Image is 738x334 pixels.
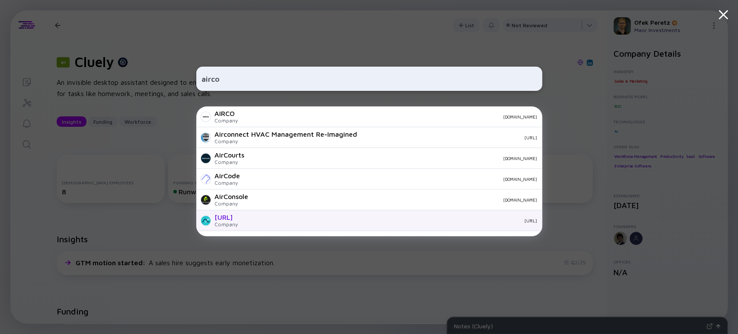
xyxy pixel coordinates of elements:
[214,200,248,207] div: Company
[214,159,244,165] div: Company
[245,114,537,119] div: [DOMAIN_NAME]
[201,71,537,87] input: Search Company or Investor...
[214,151,244,159] div: AirCourts
[214,138,357,145] div: Company
[214,130,357,138] div: Airconnect HVAC Management Re-Imagined
[214,221,238,228] div: Company
[251,156,537,161] div: [DOMAIN_NAME]
[214,234,238,242] div: Aircon
[247,177,537,182] div: [DOMAIN_NAME]
[214,193,248,200] div: AirConsole
[364,135,537,140] div: [URL]
[214,109,238,117] div: AIRCO
[214,213,238,221] div: [URL]
[214,172,240,180] div: AirCode
[214,180,240,186] div: Company
[245,218,537,223] div: [URL]
[255,197,537,202] div: [DOMAIN_NAME]
[214,117,238,124] div: Company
